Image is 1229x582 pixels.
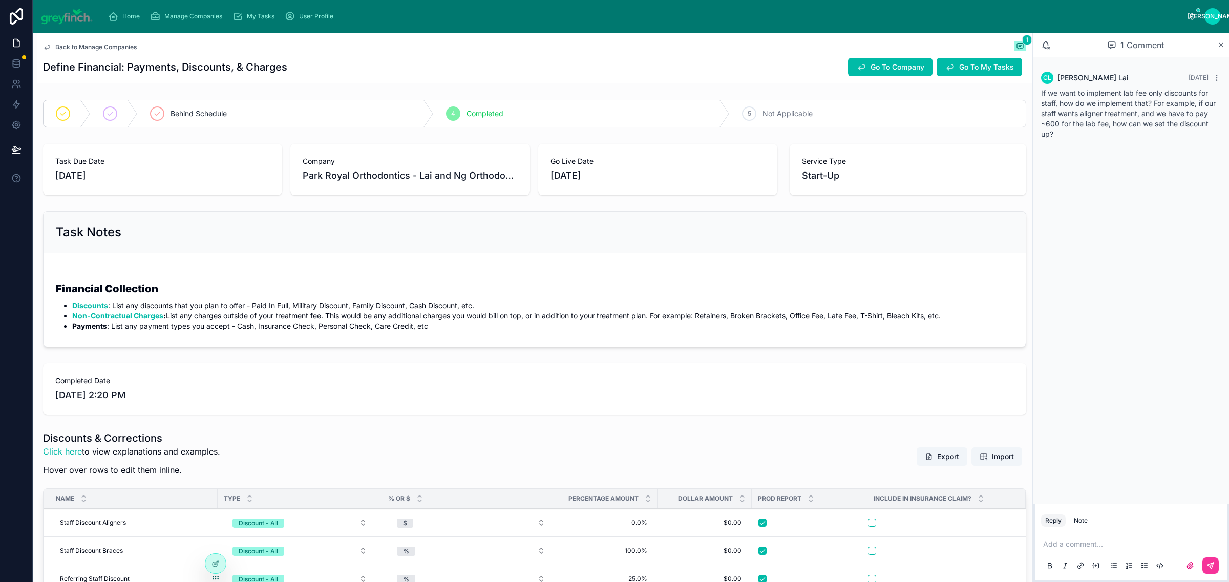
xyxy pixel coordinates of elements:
[72,300,1013,311] li: : List any discounts that you plan to offer - Paid In Full, Military Discount, Family Discount, C...
[748,110,751,118] span: 5
[1120,39,1164,51] span: 1 Comment
[101,5,1189,28] div: scrollable content
[72,301,108,310] a: Discounts
[41,8,93,25] img: App logo
[147,7,229,26] a: Manage Companies
[43,445,220,458] p: to view explanations and examples.
[874,494,971,503] span: Include In Insurance Claim?
[224,513,375,532] button: Select Button
[568,494,639,503] span: Percentage Amount
[56,224,121,241] h2: Task Notes
[802,156,1014,166] span: Service Type
[570,519,647,527] span: 0.0%
[43,446,82,457] a: Click here
[239,547,278,556] div: Discount - All
[1043,74,1051,82] span: CL
[43,43,137,51] a: Back to Manage Companies
[60,547,123,555] span: Staff Discount Braces
[55,388,1014,402] span: [DATE] 2:20 PM
[122,12,140,20] span: Home
[1057,73,1129,83] span: [PERSON_NAME] Lai
[303,156,517,166] span: Company
[43,431,220,445] h1: Discounts & Corrections
[72,311,163,320] a: Non-Contractual Charges
[937,58,1022,76] button: Go To My Tasks
[224,542,375,560] button: Select Button
[171,109,227,119] span: Behind Schedule
[917,447,967,466] button: Export
[60,519,126,527] span: Staff Discount Aligners
[1014,41,1026,53] button: 1
[668,547,741,555] span: $0.00
[678,494,733,503] span: Dollar Amount
[389,513,554,532] button: Select Button
[802,168,839,183] span: Start-Up
[1022,35,1032,45] span: 1
[668,519,741,527] span: $0.00
[55,156,270,166] span: Task Due Date
[299,12,333,20] span: User Profile
[570,547,647,555] span: 100.0%
[72,321,1013,331] li: : List any payment types you accept - Cash, Insurance Check, Personal Check, Care Credit, etc
[1070,514,1092,527] button: Note
[55,376,1014,386] span: Completed Date
[550,156,765,166] span: Go Live Date
[1074,516,1088,525] div: Note
[550,168,765,183] span: [DATE]
[72,311,166,320] strong: :
[848,58,933,76] button: Go To Company
[164,12,222,20] span: Manage Companies
[229,7,282,26] a: My Tasks
[303,168,517,183] span: Park Royal Orthodontics - Lai and Ng Orthodontics LLC
[959,62,1014,72] span: Go To My Tasks
[72,321,107,330] strong: Payments
[72,311,1013,321] li: List any charges outside of your treatment fee. This would be any additional charges you would bi...
[971,447,1022,466] button: Import
[1041,514,1066,527] button: Reply
[1189,74,1209,81] span: [DATE]
[239,519,278,528] div: Discount - All
[451,110,455,118] span: 4
[43,464,220,476] p: Hover over rows to edit them inline.
[992,451,1014,462] span: Import
[762,109,813,119] span: Not Applicable
[871,62,924,72] span: Go To Company
[105,7,147,26] a: Home
[758,494,801,503] span: Prod Report
[247,12,274,20] span: My Tasks
[388,494,410,503] span: % Or $
[56,283,158,295] strong: Financial Collection
[403,547,409,556] div: %
[56,494,74,503] span: Name
[389,542,554,560] button: Select Button
[43,60,287,74] h1: Define Financial: Payments, Discounts, & Charges
[467,109,503,119] span: Completed
[282,7,341,26] a: User Profile
[403,519,407,528] div: $
[55,43,137,51] span: Back to Manage Companies
[224,494,240,503] span: Type
[1041,89,1216,138] span: If we want to implement lab fee only discounts for staff, how do we implement that? For example, ...
[55,168,270,183] span: [DATE]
